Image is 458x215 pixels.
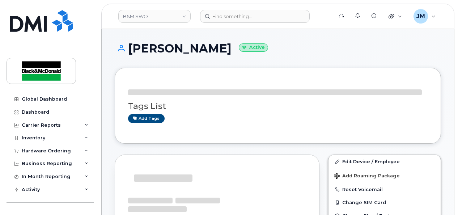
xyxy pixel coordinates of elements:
[328,168,441,183] button: Add Roaming Package
[328,155,441,168] a: Edit Device / Employee
[128,102,428,111] h3: Tags List
[328,196,441,209] button: Change SIM Card
[239,43,268,52] small: Active
[334,173,400,180] span: Add Roaming Package
[115,42,441,55] h1: [PERSON_NAME]
[328,183,441,196] button: Reset Voicemail
[128,114,165,123] a: Add tags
